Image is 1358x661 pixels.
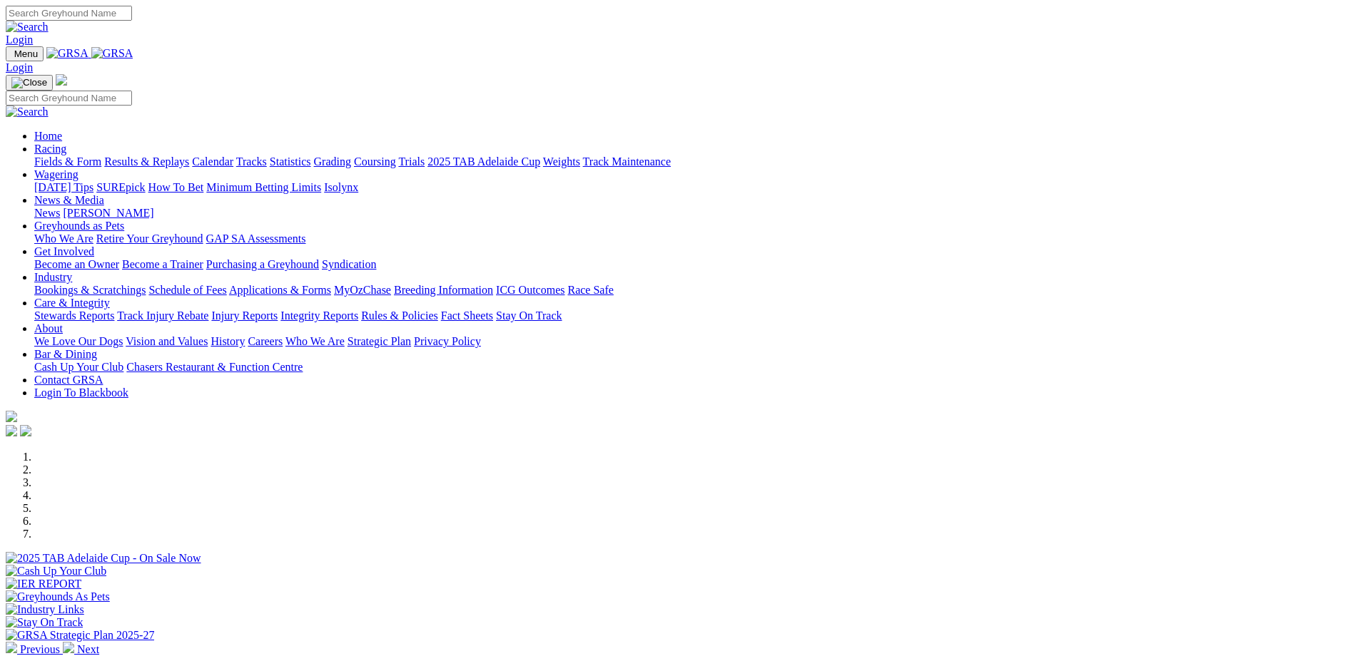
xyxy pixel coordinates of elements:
a: Home [34,130,62,142]
span: Menu [14,48,38,59]
a: Contact GRSA [34,374,103,386]
a: Track Maintenance [583,155,671,168]
div: News & Media [34,207,1352,220]
img: Cash Up Your Club [6,565,106,578]
a: Grading [314,155,351,168]
a: Care & Integrity [34,297,110,309]
a: How To Bet [148,181,204,193]
a: Rules & Policies [361,309,438,322]
a: Careers [248,335,283,347]
img: IER REPORT [6,578,81,590]
img: Stay On Track [6,616,83,629]
a: SUREpick [96,181,145,193]
a: Syndication [322,258,376,270]
a: Calendar [192,155,233,168]
a: Integrity Reports [280,309,358,322]
div: Industry [34,284,1352,297]
a: Login To Blackbook [34,386,128,399]
div: Wagering [34,181,1352,194]
a: Purchasing a Greyhound [206,258,319,270]
a: Stay On Track [496,309,562,322]
a: Wagering [34,168,78,180]
a: Isolynx [324,181,358,193]
a: Fields & Form [34,155,101,168]
a: Injury Reports [211,309,278,322]
div: Greyhounds as Pets [34,232,1352,245]
img: chevron-left-pager-white.svg [6,642,17,653]
img: logo-grsa-white.png [56,74,67,86]
a: Strategic Plan [348,335,411,347]
a: Minimum Betting Limits [206,181,321,193]
img: twitter.svg [20,425,31,436]
img: 2025 TAB Adelaide Cup - On Sale Now [6,552,201,565]
div: About [34,335,1352,348]
input: Search [6,91,132,106]
img: Greyhounds As Pets [6,590,110,603]
img: Search [6,106,49,118]
img: logo-grsa-white.png [6,411,17,422]
div: Care & Integrity [34,309,1352,322]
a: [PERSON_NAME] [63,207,153,219]
a: Trials [398,155,425,168]
a: Become a Trainer [122,258,203,270]
a: Get Involved [34,245,94,257]
a: Applications & Forms [229,284,331,296]
a: Login [6,61,33,73]
a: Greyhounds as Pets [34,220,124,232]
a: Race Safe [567,284,613,296]
a: Chasers Restaurant & Function Centre [126,361,303,373]
a: Coursing [354,155,396,168]
a: Bookings & Scratchings [34,284,146,296]
a: News & Media [34,194,104,206]
a: GAP SA Assessments [206,232,306,245]
a: MyOzChase [334,284,391,296]
a: Racing [34,143,66,155]
div: Bar & Dining [34,361,1352,374]
a: 2025 TAB Adelaide Cup [427,155,540,168]
img: Search [6,21,49,34]
a: News [34,207,60,219]
div: Racing [34,155,1352,168]
img: Industry Links [6,603,84,616]
a: Login [6,34,33,46]
a: We Love Our Dogs [34,335,123,347]
a: Results & Replays [104,155,189,168]
a: Fact Sheets [441,309,493,322]
a: Stewards Reports [34,309,114,322]
img: Close [11,77,47,88]
button: Toggle navigation [6,75,53,91]
a: Vision and Values [126,335,208,347]
a: Statistics [270,155,311,168]
a: Who We Are [285,335,345,347]
a: ICG Outcomes [496,284,564,296]
a: Bar & Dining [34,348,97,360]
a: Privacy Policy [414,335,481,347]
input: Search [6,6,132,21]
a: Track Injury Rebate [117,309,208,322]
a: Previous [6,643,63,655]
a: [DATE] Tips [34,181,93,193]
a: Tracks [236,155,267,168]
span: Next [77,643,99,655]
img: GRSA [91,47,133,60]
a: Become an Owner [34,258,119,270]
span: Previous [20,643,60,655]
a: Cash Up Your Club [34,361,123,373]
button: Toggle navigation [6,46,44,61]
a: Breeding Information [394,284,493,296]
img: chevron-right-pager-white.svg [63,642,74,653]
a: Who We Are [34,232,93,245]
div: Get Involved [34,258,1352,271]
a: Next [63,643,99,655]
img: GRSA Strategic Plan 2025-27 [6,629,154,642]
a: Retire Your Greyhound [96,232,203,245]
a: Industry [34,271,72,283]
a: Weights [543,155,580,168]
img: GRSA [46,47,88,60]
a: History [211,335,245,347]
a: About [34,322,63,334]
img: facebook.svg [6,425,17,436]
a: Schedule of Fees [148,284,226,296]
